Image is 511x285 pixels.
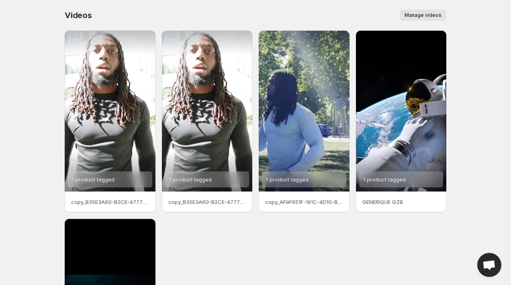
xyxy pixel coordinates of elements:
span: 1 product tagged [363,176,406,183]
span: 1 product tagged [72,176,114,183]
p: copy_AF9F651F-191C-4D10-BEC2-2E11AA87116D [265,198,343,206]
p: copy_B35E3A60-B2CE-4777-85AB-5EE870B51D11 [71,198,149,206]
button: Manage videos [400,10,446,21]
span: 1 product tagged [169,176,212,183]
span: 1 product tagged [266,176,309,183]
p: GENERIQUE GZB [362,198,440,206]
span: Manage videos [405,12,442,18]
p: copy_B35E3A60-B2CE-4777-85AB-5EE870B51D11 [168,198,246,206]
a: Open chat [477,253,501,277]
span: Videos [65,10,92,20]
